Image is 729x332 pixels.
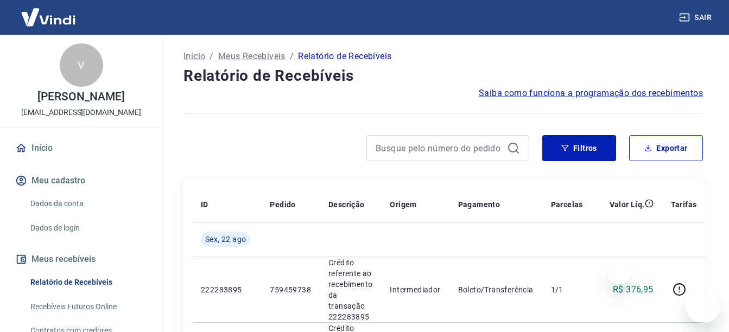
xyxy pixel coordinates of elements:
input: Busque pelo número do pedido [376,140,503,156]
p: Parcelas [551,199,583,210]
p: Tarifas [671,199,697,210]
p: 759459738 [270,284,311,295]
p: Pagamento [458,199,500,210]
a: Saiba como funciona a programação dos recebimentos [479,87,703,100]
a: Recebíveis Futuros Online [26,296,149,318]
button: Sair [677,8,716,28]
a: Início [183,50,205,63]
a: Meus Recebíveis [218,50,286,63]
a: Dados de login [26,217,149,239]
span: Sex, 22 ago [205,234,246,245]
p: 222283895 [201,284,252,295]
img: Vindi [13,1,84,34]
p: / [210,50,213,63]
p: Valor Líq. [610,199,645,210]
p: / [290,50,294,63]
a: Dados da conta [26,193,149,215]
p: Origem [390,199,416,210]
iframe: Botão para abrir a janela de mensagens [686,289,720,323]
h4: Relatório de Recebíveis [183,65,703,87]
p: Crédito referente ao recebimento da transação 222283895 [328,257,372,322]
button: Meu cadastro [13,169,149,193]
button: Exportar [629,135,703,161]
p: Boleto/Transferência [458,284,534,295]
iframe: Fechar mensagem [608,263,630,284]
div: V [60,43,103,87]
button: Filtros [542,135,616,161]
p: ID [201,199,208,210]
p: R$ 376,95 [613,283,654,296]
a: Início [13,136,149,160]
p: Descrição [328,199,365,210]
a: Relatório de Recebíveis [26,271,149,293]
p: [PERSON_NAME] [37,91,124,103]
p: Pedido [270,199,295,210]
button: Meus recebíveis [13,247,149,271]
p: 1/1 [551,284,583,295]
p: Intermediador [390,284,440,295]
p: [EMAIL_ADDRESS][DOMAIN_NAME] [21,107,141,118]
p: Relatório de Recebíveis [298,50,391,63]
